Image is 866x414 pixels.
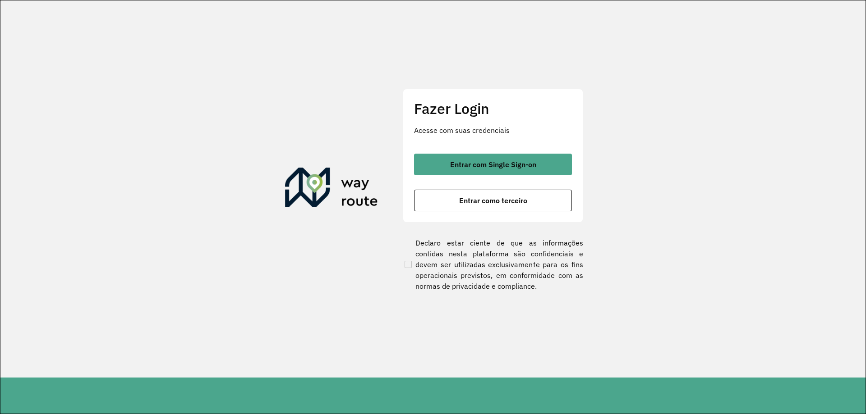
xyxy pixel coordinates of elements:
label: Declaro estar ciente de que as informações contidas nesta plataforma são confidenciais e devem se... [403,237,583,291]
p: Acesse com suas credenciais [414,125,572,136]
h2: Fazer Login [414,100,572,117]
span: Entrar como terceiro [459,197,527,204]
span: Entrar com Single Sign-on [450,161,536,168]
button: button [414,154,572,175]
img: Roteirizador AmbevTech [285,168,378,211]
button: button [414,190,572,211]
